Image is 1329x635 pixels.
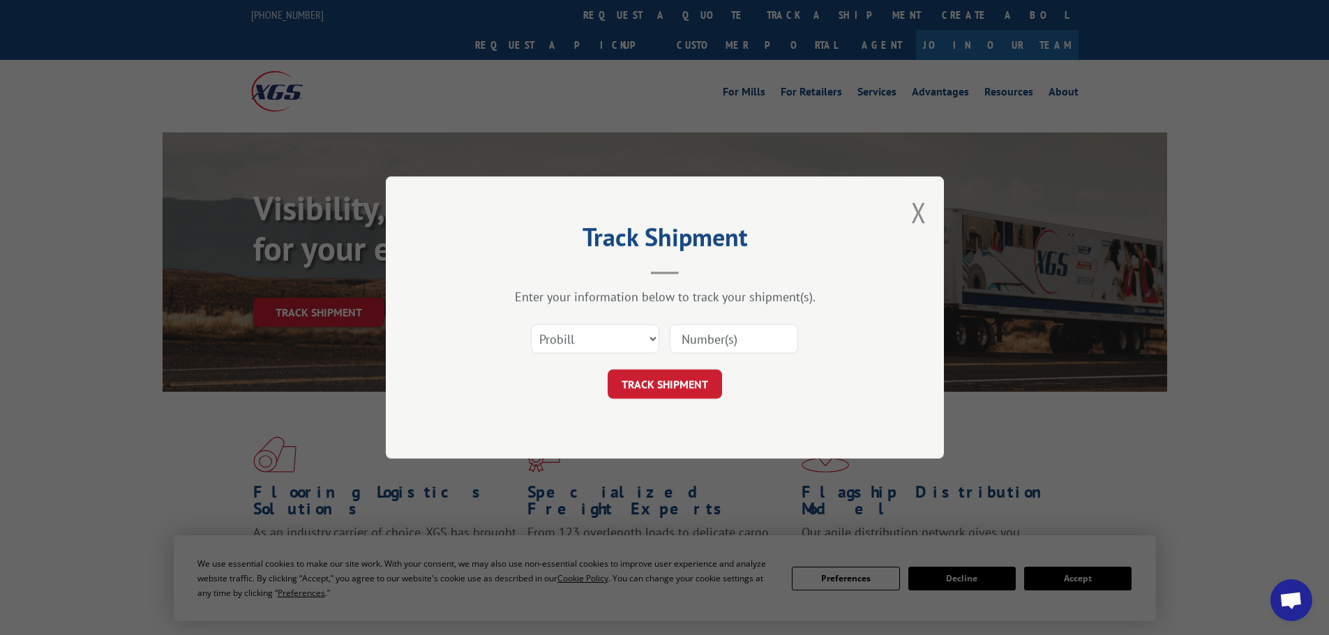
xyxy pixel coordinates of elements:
div: Open chat [1270,579,1312,621]
button: Close modal [911,194,926,231]
button: TRACK SHIPMENT [608,369,722,399]
h2: Track Shipment [456,227,874,254]
div: Enter your information below to track your shipment(s). [456,289,874,305]
input: Number(s) [670,324,798,353]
